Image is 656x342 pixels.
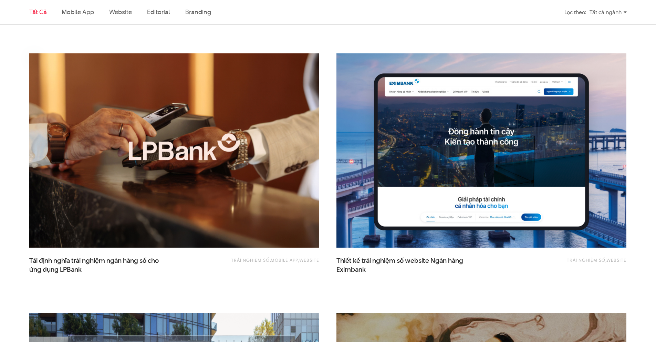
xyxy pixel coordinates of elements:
[336,256,474,273] span: Thiết kế trải nghiệm số website Ngân hàng
[336,265,366,274] span: Eximbank
[606,257,626,263] a: Website
[29,256,167,273] a: Tái định nghĩa trải nghiệm ngân hàng số choứng dụng LPBank
[567,257,605,263] a: Trải nghiệm số
[203,256,319,270] div: , ,
[510,256,626,270] div: ,
[336,53,626,248] img: Eximbank Website Portal
[147,8,170,16] a: Editorial
[29,265,82,274] span: ứng dụng LPBank
[271,257,298,263] a: Mobile app
[29,256,167,273] span: Tái định nghĩa trải nghiệm ngân hàng số cho
[299,257,319,263] a: Website
[29,8,46,16] a: Tất cả
[336,256,474,273] a: Thiết kế trải nghiệm số website Ngân hàngEximbank
[185,8,211,16] a: Branding
[590,6,627,18] div: Tất cả ngành
[564,6,586,18] div: Lọc theo:
[15,44,334,258] img: LPBank Thumb
[231,257,270,263] a: Trải nghiệm số
[109,8,132,16] a: Website
[62,8,94,16] a: Mobile app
